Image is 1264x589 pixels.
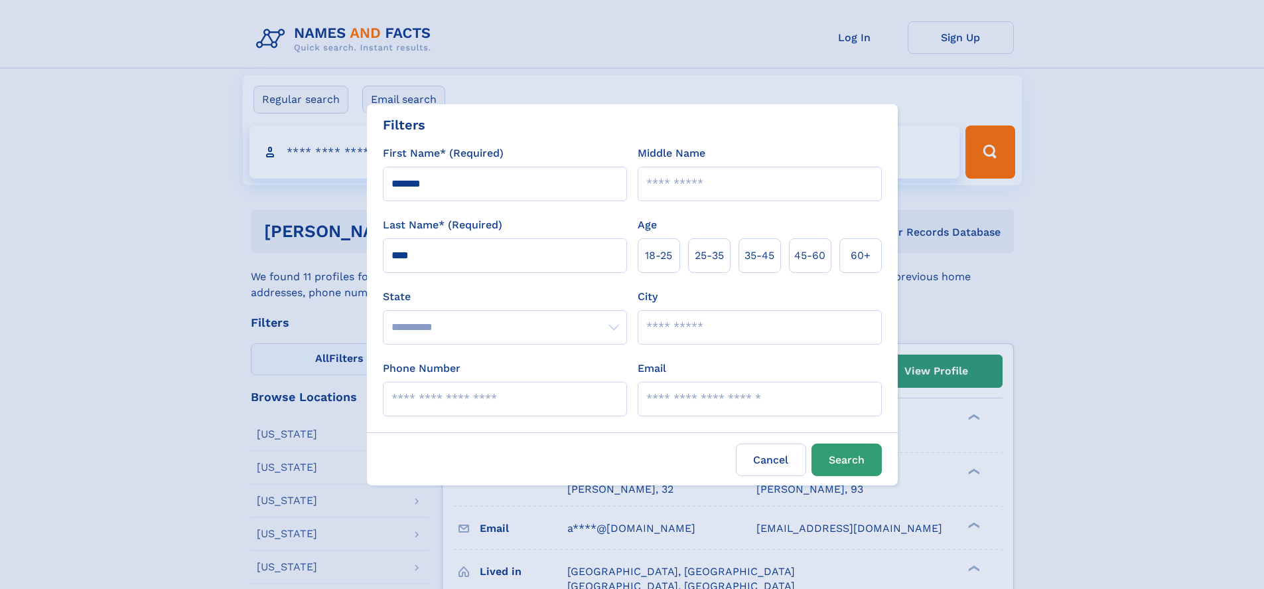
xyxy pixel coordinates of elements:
div: Filters [383,115,425,135]
label: First Name* (Required) [383,145,504,161]
label: Email [638,361,666,377]
span: 45‑60 [794,248,825,264]
label: Middle Name [638,145,705,161]
span: 25‑35 [695,248,724,264]
label: Last Name* (Required) [383,217,502,233]
span: 18‑25 [645,248,672,264]
label: Phone Number [383,361,460,377]
label: Cancel [736,444,806,476]
button: Search [811,444,882,476]
label: City [638,289,658,305]
span: 60+ [851,248,871,264]
label: Age [638,217,657,233]
label: State [383,289,627,305]
span: 35‑45 [744,248,774,264]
